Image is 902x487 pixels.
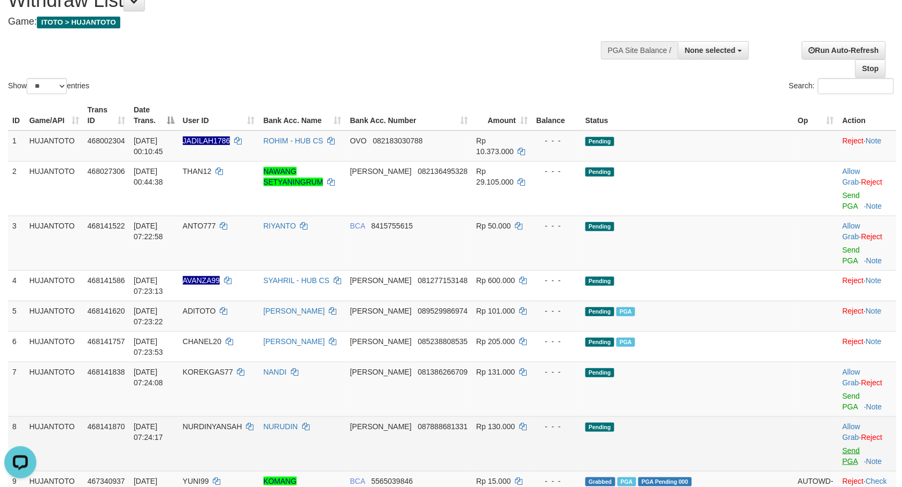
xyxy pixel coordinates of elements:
[866,276,882,285] a: Note
[843,368,861,387] span: ·
[476,136,514,156] span: Rp 10.373.000
[866,256,882,265] a: Note
[536,421,577,432] div: - - -
[843,477,864,485] a: Reject
[866,337,882,346] a: Note
[843,222,861,241] span: ·
[8,270,25,301] td: 4
[371,477,413,485] span: Copy 5565039846 to clipboard
[838,216,897,270] td: ·
[789,78,894,94] label: Search:
[536,336,577,347] div: - - -
[8,301,25,331] td: 5
[843,167,860,186] a: Allow Grab
[585,307,614,316] span: Pending
[88,136,125,145] span: 468002304
[418,167,468,176] span: Copy 082136495328 to clipboard
[88,477,125,485] span: 467340937
[134,222,163,241] span: [DATE] 07:22:58
[264,136,323,145] a: ROHIM - HUB CS
[476,167,514,186] span: Rp 29.105.000
[536,476,577,486] div: - - -
[88,337,125,346] span: 468141757
[476,337,515,346] span: Rp 205.000
[134,167,163,186] span: [DATE] 00:44:38
[346,100,472,131] th: Bank Acc. Number: activate to sort column ascending
[264,422,298,431] a: NURUDIN
[418,307,468,315] span: Copy 089529986974 to clipboard
[585,222,614,231] span: Pending
[25,331,83,362] td: HUJANTOTO
[8,331,25,362] td: 6
[183,167,212,176] span: THAN12
[183,368,233,376] span: KOREKGAS77
[37,17,120,28] span: ITOTO > HUJANTOTO
[536,306,577,316] div: - - -
[264,368,287,376] a: NANDI
[134,422,163,442] span: [DATE] 07:24:17
[838,331,897,362] td: ·
[183,276,220,285] span: Nama rekening ada tanda titik/strip, harap diedit
[585,137,614,146] span: Pending
[183,222,216,230] span: ANTO777
[866,136,882,145] a: Note
[843,337,864,346] a: Reject
[855,59,886,78] a: Stop
[264,337,325,346] a: [PERSON_NAME]
[25,416,83,471] td: HUJANTOTO
[585,168,614,177] span: Pending
[585,338,614,347] span: Pending
[373,136,423,145] span: Copy 082183030788 to clipboard
[476,368,515,376] span: Rp 131.000
[838,301,897,331] td: ·
[843,222,860,241] a: Allow Grab
[581,100,794,131] th: Status
[861,433,883,442] a: Reject
[838,362,897,416] td: ·
[418,368,468,376] span: Copy 081386266709 to clipboard
[88,222,125,230] span: 468141522
[8,100,25,131] th: ID
[472,100,532,131] th: Amount: activate to sort column ascending
[536,220,577,231] div: - - -
[843,276,864,285] a: Reject
[838,161,897,216] td: ·
[25,301,83,331] td: HUJANTOTO
[8,161,25,216] td: 2
[350,167,412,176] span: [PERSON_NAME]
[838,131,897,162] td: ·
[866,457,882,466] a: Note
[25,161,83,216] td: HUJANTOTO
[536,166,577,177] div: - - -
[350,337,412,346] span: [PERSON_NAME]
[585,368,614,377] span: Pending
[8,78,89,94] label: Show entries
[350,222,365,230] span: BCA
[861,178,883,186] a: Reject
[88,167,125,176] span: 468027306
[183,136,230,145] span: Nama rekening ada tanda titik/strip, harap diedit
[601,41,678,59] div: PGA Site Balance /
[802,41,886,59] a: Run Auto-Refresh
[264,222,296,230] a: RIYANTO
[88,422,125,431] span: 468141870
[616,307,635,316] span: Marked by aeoiskan
[8,362,25,416] td: 7
[843,307,864,315] a: Reject
[838,100,897,131] th: Action
[843,191,860,210] a: Send PGA
[183,337,221,346] span: CHANEL20
[8,17,591,27] h4: Game:
[88,307,125,315] span: 468141620
[183,422,242,431] span: NURDINYANSAH
[616,338,635,347] span: Marked by aeoiskan
[638,477,692,486] span: PGA Pending
[264,167,323,186] a: NAWANG SETYANINGRUM
[134,337,163,356] span: [DATE] 07:23:53
[25,100,83,131] th: Game/API: activate to sort column ascending
[264,307,325,315] a: [PERSON_NAME]
[585,423,614,432] span: Pending
[678,41,749,59] button: None selected
[793,100,838,131] th: Op: activate to sort column ascending
[4,4,36,36] button: Open LiveChat chat widget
